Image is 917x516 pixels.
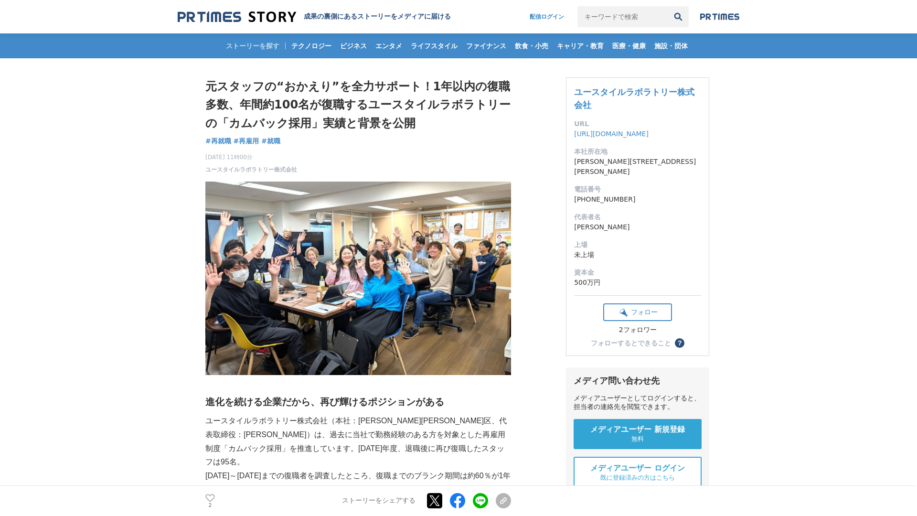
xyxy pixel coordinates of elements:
a: 施設・団体 [650,33,692,58]
dd: 500万円 [574,278,701,288]
span: ライフスタイル [407,42,461,50]
span: 無料 [631,435,644,443]
a: ユースタイルラボラトリー株式会社 [205,165,297,174]
img: thumbnail_5e65eb70-7254-11f0-ad75-a15d8acbbc29.jpg [205,182,511,375]
dt: 代表者名 [574,212,701,222]
dt: 電話番号 [574,184,701,194]
a: メディアユーザー ログイン 既に登録済みの方はこちら [574,457,702,489]
h1: 元スタッフの“おかえり”を全力サポート！1年以内の復職多数、年間約100名が復職するユースタイルラボラトリーの「カムバック採用」実績と背景を公開 [205,77,511,132]
a: ライフスタイル [407,33,461,58]
input: キーワードで検索 [577,6,668,27]
a: #就職 [261,136,280,146]
span: #再就職 [205,137,231,145]
dt: 資本金 [574,268,701,278]
span: [DATE] 11時00分 [205,153,297,161]
span: 飲食・小売 [511,42,552,50]
span: キャリア・教育 [553,42,608,50]
a: ユースタイルラボラトリー株式会社 [574,87,694,110]
span: #就職 [261,137,280,145]
span: 医療・健康 [608,42,650,50]
h2: 進化を続ける企業だから、再び輝けるポジションがある [205,394,511,409]
div: フォローするとできること [591,340,671,346]
a: #再就職 [205,136,231,146]
p: 2 [205,503,215,508]
img: 成果の裏側にあるストーリーをメディアに届ける [178,11,296,23]
dt: 上場 [574,240,701,250]
div: 2フォロワー [603,326,672,334]
a: キャリア・教育 [553,33,608,58]
a: 医療・健康 [608,33,650,58]
span: エンタメ [372,42,406,50]
dd: [PHONE_NUMBER] [574,194,701,204]
img: prtimes [700,13,739,21]
div: メディア問い合わせ先 [574,375,702,387]
span: メディアユーザー ログイン [590,463,685,473]
a: メディアユーザー 新規登録 無料 [574,419,702,449]
dt: URL [574,119,701,129]
a: #再雇用 [234,136,259,146]
dd: 未上場 [574,250,701,260]
span: ビジネス [336,42,371,50]
p: ストーリーをシェアする [342,497,416,505]
div: メディアユーザーとしてログインすると、担当者の連絡先を閲覧できます。 [574,394,702,411]
span: ？ [676,340,683,346]
span: #再雇用 [234,137,259,145]
span: 施設・団体 [650,42,692,50]
a: 成果の裏側にあるストーリーをメディアに届ける 成果の裏側にあるストーリーをメディアに届ける [178,11,451,23]
a: ビジネス [336,33,371,58]
a: 飲食・小売 [511,33,552,58]
dd: [PERSON_NAME] [574,222,701,232]
button: フォロー [603,303,672,321]
button: 検索 [668,6,689,27]
dt: 本社所在地 [574,147,701,157]
h2: 成果の裏側にあるストーリーをメディアに届ける [304,12,451,21]
span: メディアユーザー 新規登録 [590,425,685,435]
a: テクノロジー [288,33,335,58]
p: ユースタイルラボラトリー株式会社（本社：[PERSON_NAME][PERSON_NAME]区、代表取締役：[PERSON_NAME]）は、過去に当社で勤務経験のある方を対象とした再雇用制度「カ... [205,414,511,469]
a: [URL][DOMAIN_NAME] [574,130,649,138]
a: ファイナンス [462,33,510,58]
span: 既に登録済みの方はこちら [600,473,675,482]
a: エンタメ [372,33,406,58]
span: ファイナンス [462,42,510,50]
dd: [PERSON_NAME][STREET_ADDRESS][PERSON_NAME] [574,157,701,177]
p: [DATE]～[DATE]までの復職者を調査したところ、復職までのブランク期間は約60％が1年以内でした。 [205,469,511,497]
button: ？ [675,338,684,348]
a: 配信ログイン [520,6,574,27]
span: テクノロジー [288,42,335,50]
